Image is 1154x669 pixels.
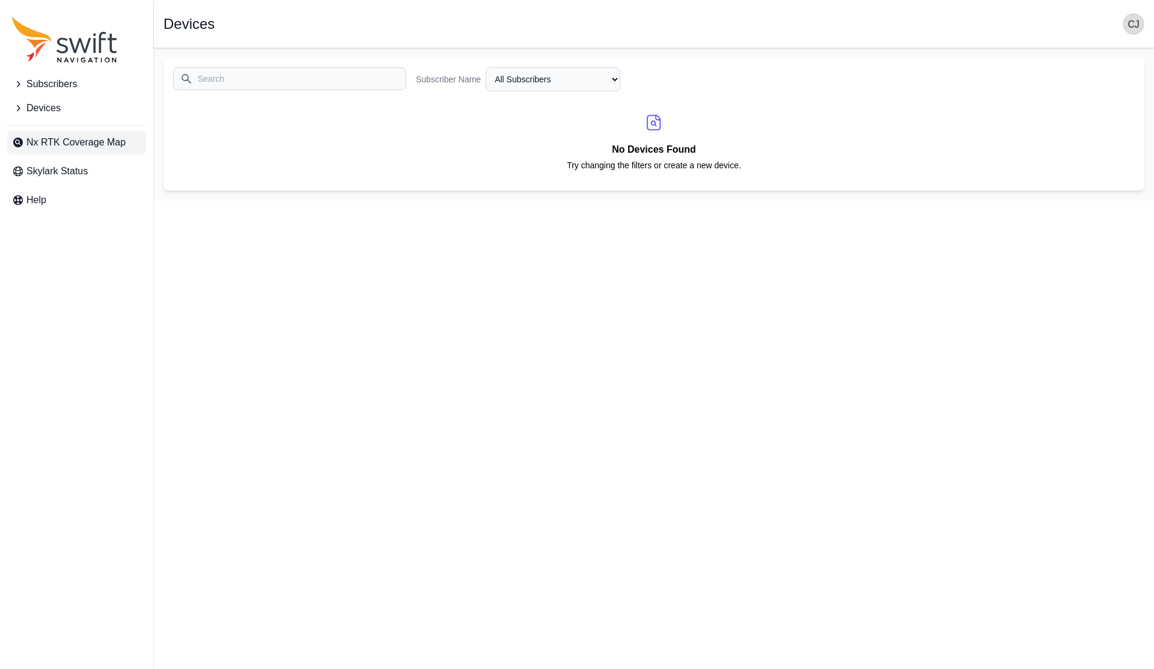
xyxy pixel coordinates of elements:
input: Search [173,67,406,90]
h1: Devices [163,17,215,31]
select: Subscriber [486,67,620,91]
a: Nx RTK Coverage Map [7,130,146,154]
button: Subscribers [7,72,146,96]
a: Skylark Status [7,159,146,183]
span: Subscribers [26,77,77,91]
label: Subscriber Name [416,73,481,85]
span: Nx RTK Coverage Map [26,135,126,150]
img: user photo [1123,13,1144,35]
span: Skylark Status [26,164,88,179]
h2: No Devices Found [567,142,741,160]
span: Help [26,193,46,207]
p: Try changing the filters or create a new device. [567,160,741,181]
span: Devices [26,101,61,115]
button: Devices [7,96,146,120]
a: Help [7,188,146,212]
